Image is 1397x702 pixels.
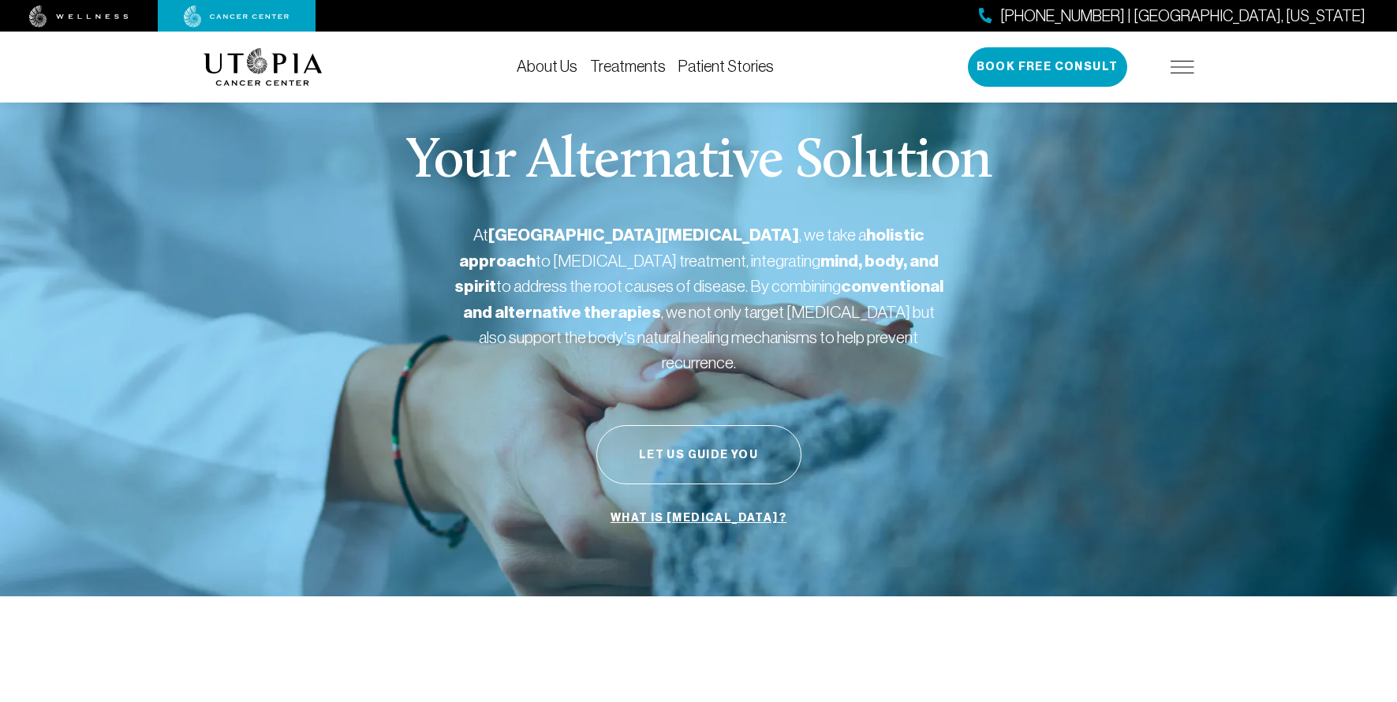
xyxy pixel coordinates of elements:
span: [PHONE_NUMBER] | [GEOGRAPHIC_DATA], [US_STATE] [1000,5,1365,28]
p: At , we take a to [MEDICAL_DATA] treatment, integrating to address the root causes of disease. By... [454,222,943,375]
strong: conventional and alternative therapies [463,276,943,323]
img: wellness [29,6,129,28]
a: What is [MEDICAL_DATA]? [607,503,790,533]
img: logo [204,48,323,86]
strong: holistic approach [459,225,924,271]
button: Let Us Guide You [596,425,801,484]
a: Treatments [590,58,666,75]
a: About Us [517,58,577,75]
p: Your Alternative Solution [405,134,992,191]
img: icon-hamburger [1171,61,1194,73]
img: cancer center [184,6,289,28]
strong: [GEOGRAPHIC_DATA][MEDICAL_DATA] [488,225,799,245]
a: Patient Stories [678,58,774,75]
a: [PHONE_NUMBER] | [GEOGRAPHIC_DATA], [US_STATE] [979,5,1365,28]
button: Book Free Consult [968,47,1127,87]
